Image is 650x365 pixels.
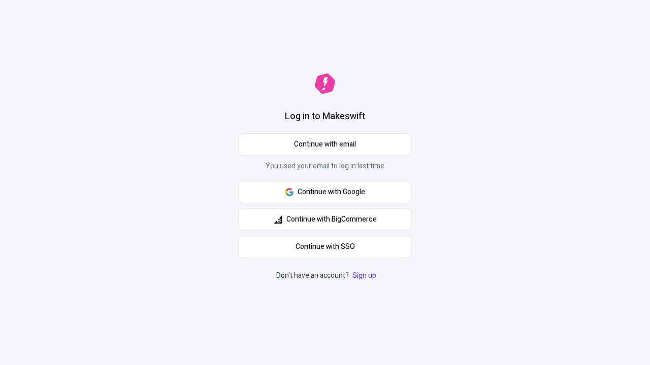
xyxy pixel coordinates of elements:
span: Continue with Google [298,187,365,198]
span: Continue with email [294,139,356,150]
span: Continue with BigCommerce [286,214,377,225]
button: Continue with Google [239,181,411,203]
a: Continue with SSO [239,236,411,258]
p: You used your email to log in last time [239,161,411,176]
p: Don't have an account? [276,270,378,281]
h1: Log in to Makeswift [285,110,365,123]
button: Continue with email [239,133,411,156]
a: Sign up [350,270,378,281]
button: Continue with BigCommerce [239,208,411,231]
